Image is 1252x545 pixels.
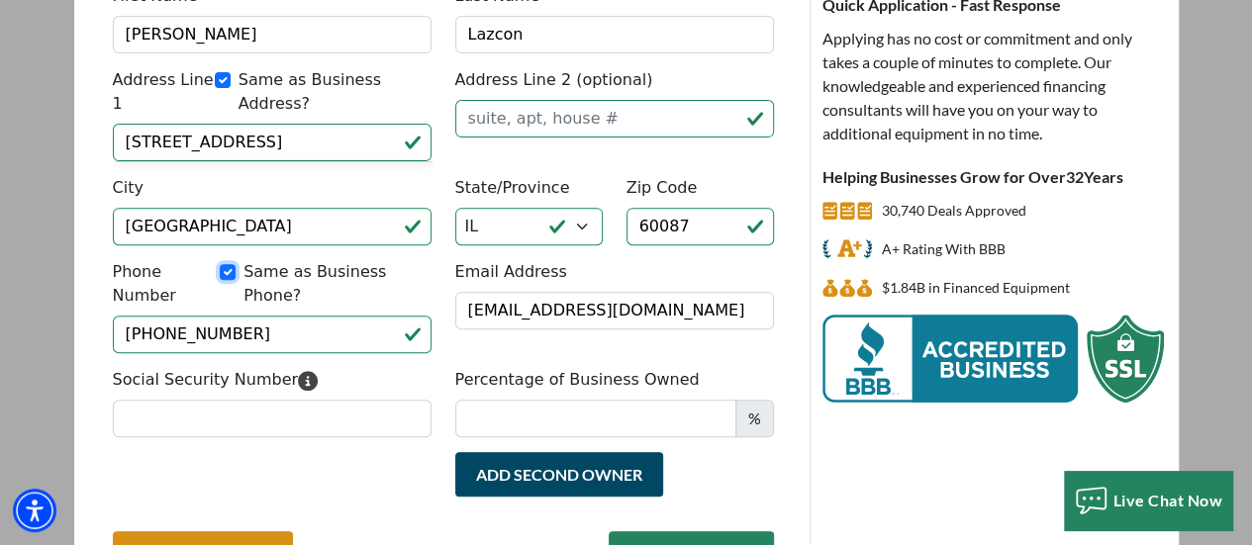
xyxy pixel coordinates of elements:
[13,489,56,532] div: Accessibility Menu
[882,199,1026,223] p: 30,740 Deals Approved
[113,260,221,308] label: Phone Number
[455,68,653,92] label: Address Line 2 (optional)
[1064,471,1233,530] button: Live Chat Now
[1113,491,1223,509] span: Live Chat Now
[882,276,1070,300] p: $1,840,179,955 in Financed Equipment
[243,260,431,308] label: Same as Business Phone?
[626,176,698,200] label: Zip Code
[113,368,319,392] label: Social Security Number
[239,68,432,116] label: Same as Business Address?
[455,368,700,392] label: Percentage of Business Owned
[298,371,318,391] svg: Please enter your Social Security Number. We use this information to identify you and process you...
[822,315,1164,403] img: BBB Acredited Business and SSL Protection
[455,452,663,497] button: Add Second Owner
[735,400,774,437] span: %
[822,165,1164,189] p: Helping Businesses Grow for Over Years
[113,176,144,200] label: City
[882,237,1006,261] p: A+ Rating With BBB
[822,27,1164,145] p: Applying has no cost or commitment and only takes a couple of minutes to complete. Our knowledgea...
[455,100,774,137] input: suite, apt, house #
[1066,167,1084,186] span: 32
[455,260,567,284] label: Email Address
[113,68,215,116] label: Address Line 1
[455,176,570,200] label: State/Province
